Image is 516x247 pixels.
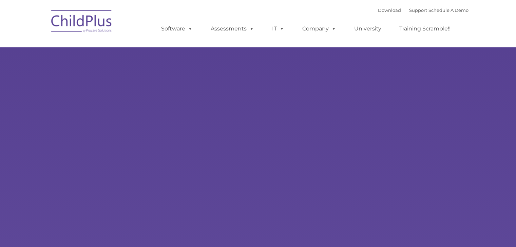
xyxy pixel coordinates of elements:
img: ChildPlus by Procare Solutions [48,5,116,39]
a: IT [265,22,291,36]
a: Software [154,22,199,36]
a: Schedule A Demo [428,7,469,13]
a: Download [378,7,401,13]
a: University [347,22,388,36]
a: Support [409,7,427,13]
a: Company [295,22,343,36]
a: Assessments [204,22,261,36]
font: | [378,7,469,13]
a: Training Scramble!! [393,22,457,36]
